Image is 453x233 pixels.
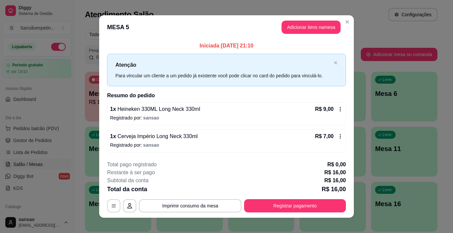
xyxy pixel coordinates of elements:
[315,132,334,140] p: R$ 7,00
[115,61,331,69] p: Atenção
[107,169,155,177] p: Restante à ser pago
[327,161,346,169] p: R$ 0,00
[334,61,338,65] button: close
[116,106,200,112] span: Heineken 330ML Long Neck 330ml
[110,115,343,121] p: Registrado por:
[282,21,341,34] button: Adicionar itens namesa
[324,177,346,185] p: R$ 16,00
[107,92,346,100] h2: Resumo do pedido
[143,142,159,148] span: sansao
[143,115,159,120] span: sansao
[324,169,346,177] p: R$ 16,00
[322,185,346,194] p: R$ 16,00
[107,42,346,50] p: Iniciada [DATE] 21:10
[116,133,198,139] span: Cerveja Império Long Neck 330ml
[107,161,157,169] p: Total pago registrado
[139,199,241,212] button: Imprimir consumo da mesa
[107,177,149,185] p: Subtotal da conta
[115,72,331,79] div: Para vincular um cliente a um pedido já existente você pode clicar no card do pedido para vinculá...
[244,199,346,212] button: Registrar pagamento
[110,142,343,148] p: Registrado por:
[342,17,353,27] button: Close
[99,15,354,39] header: MESA 5
[315,105,334,113] p: R$ 9,00
[110,105,200,113] p: 1 x
[107,185,147,194] p: Total da conta
[110,132,198,140] p: 1 x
